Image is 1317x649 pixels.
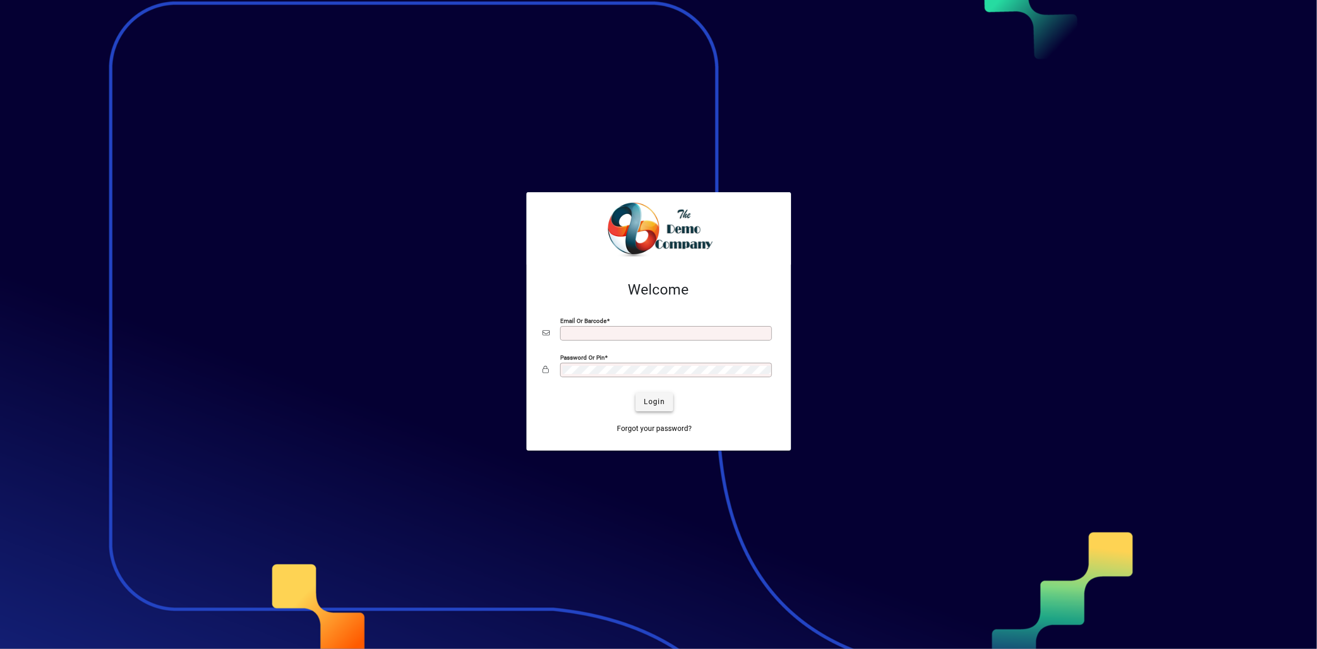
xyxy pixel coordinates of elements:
[644,396,665,407] span: Login
[636,393,673,411] button: Login
[617,423,692,434] span: Forgot your password?
[613,420,696,438] a: Forgot your password?
[543,281,774,299] h2: Welcome
[561,317,607,324] mat-label: Email or Barcode
[561,353,605,361] mat-label: Password or Pin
